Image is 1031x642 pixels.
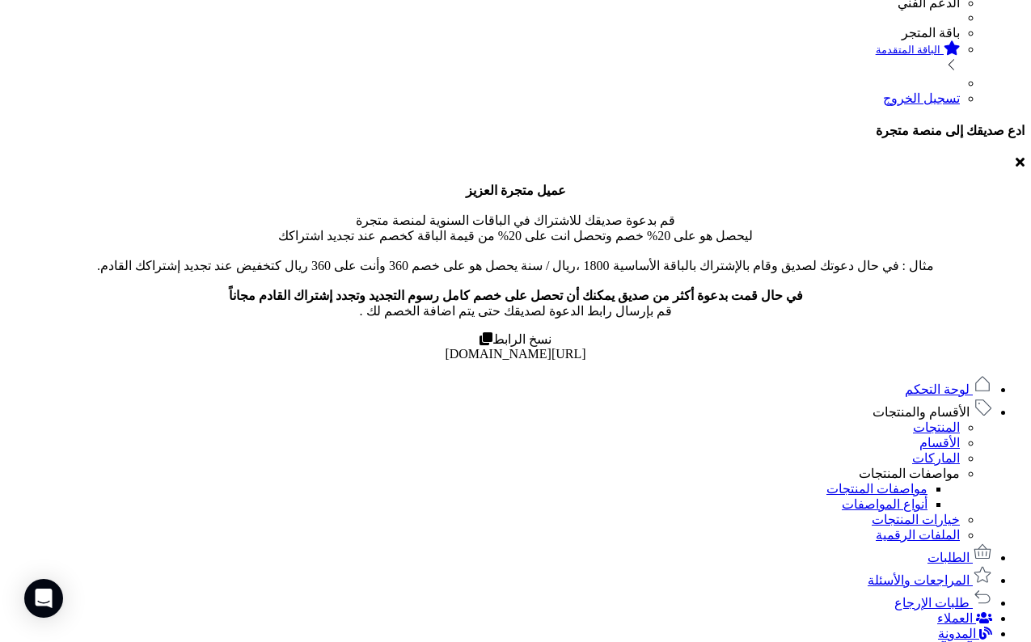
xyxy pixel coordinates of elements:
span: طلبات الإرجاع [894,596,970,610]
a: الملفات الرقمية [876,528,960,542]
a: مواصفات المنتجات [826,482,927,496]
label: نسخ الرابط [480,332,551,346]
b: في حال قمت بدعوة أكثر من صديق يمكنك أن تحصل على خصم كامل رسوم التجديد وتجدد إشتراك القادم مجاناً [229,289,803,302]
a: تسجيل الخروج [883,91,960,105]
small: الباقة المتقدمة [876,44,940,56]
a: طلبات الإرجاع [894,596,992,610]
a: لوحة التحكم [905,382,992,396]
a: مواصفات المنتجات [859,467,960,480]
a: العملاء [937,611,992,625]
a: المراجعات والأسئلة [868,573,992,587]
span: الطلبات [927,551,970,564]
div: [URL][DOMAIN_NAME] [6,347,1025,361]
h4: ادع صديقك إلى منصة متجرة [6,123,1025,138]
span: الأقسام والمنتجات [873,405,970,419]
a: المدونة [938,627,992,640]
span: العملاء [937,611,973,625]
span: المراجعات والأسئلة [868,573,970,587]
span: المدونة [938,627,976,640]
a: الباقة المتقدمة [6,40,960,76]
a: المنتجات [913,420,960,434]
li: باقة المتجر [6,25,960,40]
a: الأقسام [919,436,960,450]
a: الماركات [912,451,960,465]
span: لوحة التحكم [905,382,970,396]
div: Open Intercom Messenger [24,579,63,618]
a: الطلبات [927,551,992,564]
b: عميل متجرة العزيز [466,184,566,197]
p: قم بدعوة صديقك للاشتراك في الباقات السنوية لمنصة متجرة ليحصل هو على 20% خصم وتحصل انت على 20% من ... [6,183,1025,319]
a: أنواع المواصفات [842,497,927,511]
a: خيارات المنتجات [872,513,960,526]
